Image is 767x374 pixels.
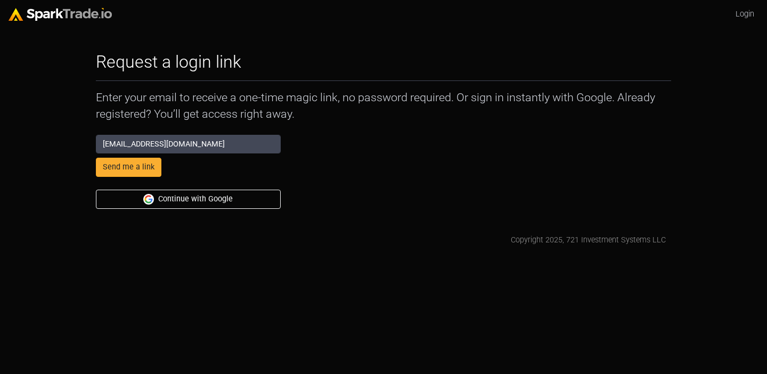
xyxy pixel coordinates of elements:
[96,90,671,121] p: Enter your email to receive a one-time magic link, no password required. Or sign in instantly wit...
[143,194,154,205] img: Google
[9,8,112,21] img: sparktrade.png
[511,234,666,246] div: Copyright 2025, 721 Investment Systems LLC
[731,4,758,25] a: Login
[96,52,241,72] h2: Request a login link
[96,135,281,154] input: Type your email address
[96,190,281,209] button: Continue with Google
[96,158,161,177] button: Send me a link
